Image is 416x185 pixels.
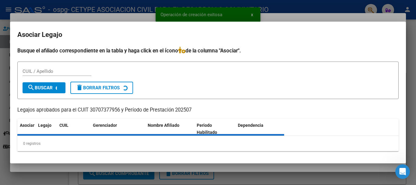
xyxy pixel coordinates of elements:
mat-icon: search [27,84,35,91]
span: Legajo [38,123,51,128]
datatable-header-cell: CUIL [57,119,90,139]
span: Buscar [27,85,53,91]
span: Asociar [20,123,34,128]
span: Borrar Filtros [76,85,120,91]
mat-icon: delete [76,84,83,91]
p: Legajos aprobados para el CUIT 30707377956 y Período de Prestación 202507 [17,106,399,114]
span: Gerenciador [93,123,117,128]
span: Dependencia [238,123,263,128]
iframe: Intercom live chat [395,164,410,179]
datatable-header-cell: Dependencia [235,119,284,139]
button: Borrar Filtros [70,82,133,94]
div: 0 registros [17,136,399,151]
datatable-header-cell: Gerenciador [90,119,145,139]
h4: Busque el afiliado correspondiente en la tabla y haga click en el ícono de la columna "Asociar". [17,47,399,55]
button: Buscar [23,82,65,93]
span: Periodo Habilitado [197,123,217,135]
datatable-header-cell: Asociar [17,119,36,139]
h2: Asociar Legajo [17,29,399,41]
span: CUIL [59,123,69,128]
datatable-header-cell: Periodo Habilitado [194,119,235,139]
span: Nombre Afiliado [148,123,179,128]
datatable-header-cell: Legajo [36,119,57,139]
datatable-header-cell: Nombre Afiliado [145,119,194,139]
